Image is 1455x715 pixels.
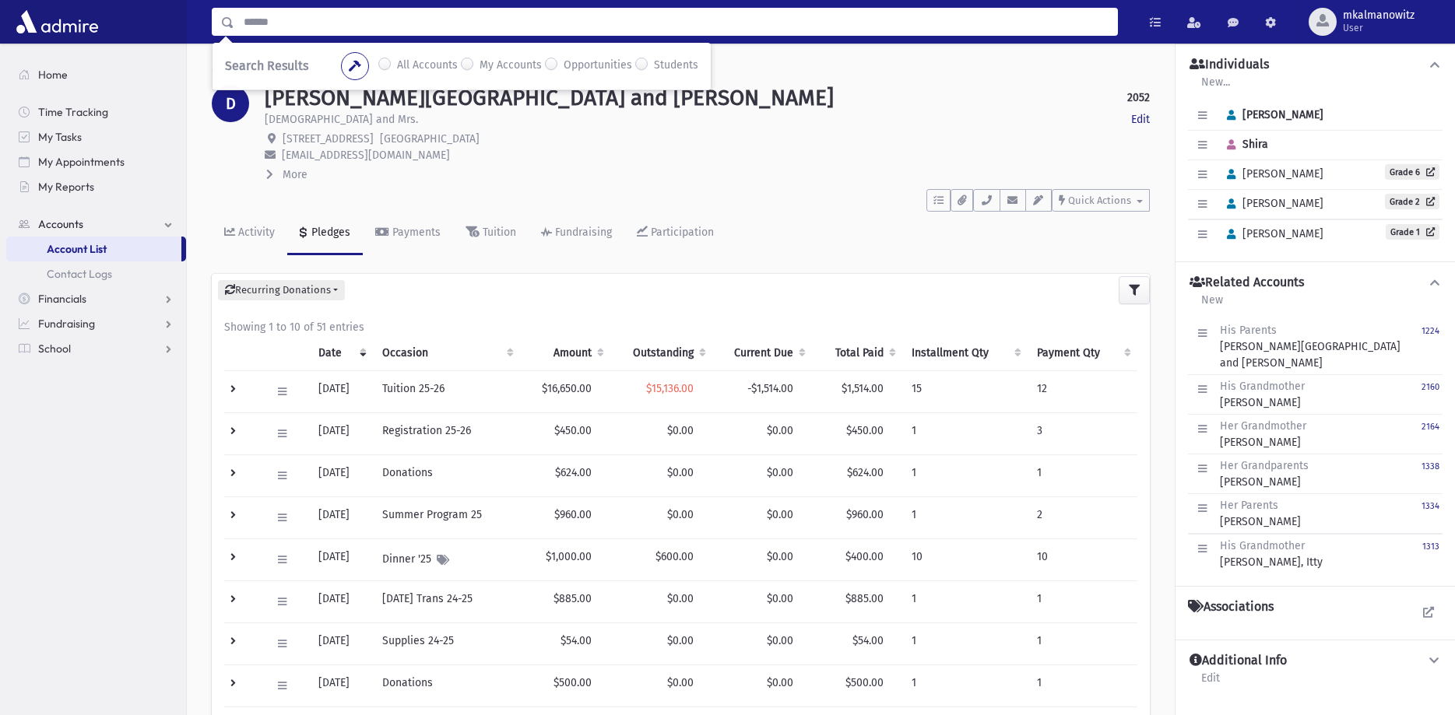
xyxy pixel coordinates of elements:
td: 1 [902,622,1028,664]
h1: [PERSON_NAME][GEOGRAPHIC_DATA] and [PERSON_NAME] [265,85,834,111]
th: Date: activate to sort column ascending [309,335,373,371]
h4: Associations [1188,599,1274,615]
th: Installment Qty: activate to sort column ascending [902,335,1028,371]
span: $0.00 [767,592,793,605]
td: $1,000.00 [520,538,610,580]
span: [GEOGRAPHIC_DATA] [380,132,480,145]
span: $960.00 [846,508,884,521]
a: Edit [1131,111,1150,128]
a: 1313 [1422,538,1439,570]
td: $54.00 [520,622,610,664]
a: Home [6,62,186,87]
a: Account List [6,237,181,261]
div: [PERSON_NAME] [1220,497,1301,530]
span: Account List [47,242,107,256]
th: Occasion : activate to sort column ascending [373,335,520,371]
small: 1338 [1422,461,1439,471]
a: My Appointments [6,149,186,174]
span: Shira [1220,138,1268,151]
span: My Reports [38,180,94,194]
td: [DATE] [309,454,373,496]
a: Grade 6 [1385,164,1439,180]
span: Search Results [225,58,308,73]
a: Participation [624,212,726,255]
span: Home [38,68,68,82]
span: Her Grandparents [1220,459,1309,472]
td: Donations [373,664,520,706]
a: Financials [6,286,186,311]
button: Individuals [1188,57,1443,73]
td: [DATE] [309,496,373,538]
span: [STREET_ADDRESS] [283,132,374,145]
a: Fundraising [6,311,186,336]
span: $0.00 [667,424,694,437]
a: 2160 [1422,378,1439,411]
span: $0.00 [767,676,793,689]
span: $1,514.00 [842,382,884,395]
span: Contact Logs [47,267,112,281]
a: Contact Logs [6,261,186,286]
div: [PERSON_NAME] [1220,457,1309,490]
a: 2164 [1422,418,1439,450]
td: $500.00 [520,664,610,706]
span: Financials [38,292,86,306]
span: Her Grandmother [1220,419,1306,433]
h4: Related Accounts [1190,275,1304,291]
span: More [283,168,308,181]
span: $0.00 [667,676,694,689]
div: Activity [235,226,275,239]
td: [DATE] Trans 24-25 [373,580,520,622]
td: $450.00 [520,412,610,454]
div: Participation [648,226,714,239]
span: $885.00 [845,592,884,605]
td: 10 [902,538,1028,580]
a: Tuition [453,212,529,255]
td: 1 [902,496,1028,538]
td: Dinner '25 [373,538,520,580]
div: [PERSON_NAME] [1220,418,1306,450]
td: [DATE] [309,412,373,454]
td: 15 [902,370,1028,412]
td: Summer Program 25 [373,496,520,538]
a: New... [1200,73,1231,101]
img: AdmirePro [12,6,102,37]
div: [PERSON_NAME][GEOGRAPHIC_DATA] and [PERSON_NAME] [1220,322,1422,371]
p: [DEMOGRAPHIC_DATA] and Mrs. [265,111,418,128]
small: 2164 [1422,422,1439,432]
td: 3 [1028,412,1137,454]
td: 2 [1028,496,1137,538]
span: -$1,514.00 [747,382,793,395]
span: mkalmanowitz [1343,9,1415,22]
span: $0.00 [767,466,793,479]
td: [DATE] [309,664,373,706]
span: His Parents [1220,324,1277,337]
div: Fundraising [552,226,612,239]
div: [PERSON_NAME], Itty [1220,538,1323,570]
nav: breadcrumb [212,62,269,85]
span: [PERSON_NAME] [1220,227,1323,240]
a: Edit [1200,669,1221,697]
div: [PERSON_NAME] [1220,378,1305,411]
span: User [1343,22,1415,34]
td: 1 [1028,664,1137,706]
td: 1 [902,664,1028,706]
a: My Tasks [6,124,186,149]
button: Related Accounts [1188,275,1443,291]
span: [EMAIL_ADDRESS][DOMAIN_NAME] [282,149,450,162]
td: 1 [1028,622,1137,664]
span: Fundraising [38,317,95,331]
div: D [212,85,249,122]
a: Pledges [287,212,363,255]
td: [DATE] [309,538,373,580]
span: His Grandmother [1220,380,1305,393]
label: My Accounts [480,57,542,75]
a: 1224 [1422,322,1439,371]
span: My Tasks [38,130,82,144]
div: Tuition [480,226,516,239]
span: $0.00 [667,592,694,605]
span: [PERSON_NAME] [1220,197,1323,210]
span: $400.00 [845,550,884,563]
td: $960.00 [520,496,610,538]
small: 1313 [1422,542,1439,552]
label: All Accounts [397,57,458,75]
